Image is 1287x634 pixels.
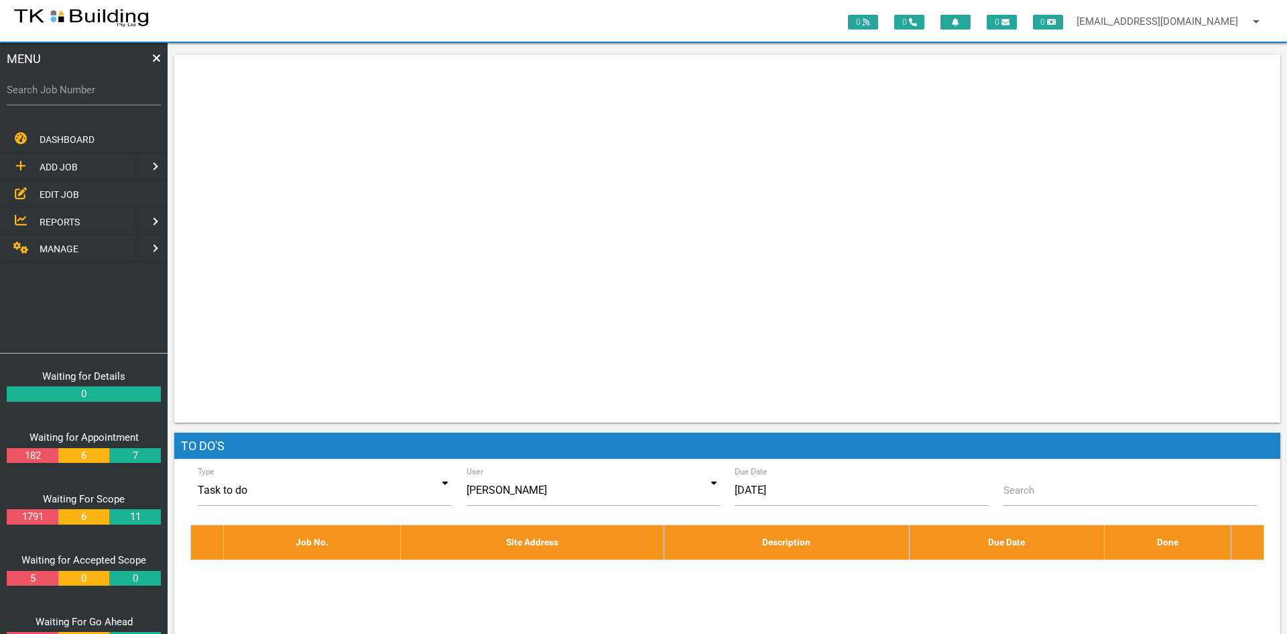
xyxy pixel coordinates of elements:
span: MANAGE [40,244,78,254]
span: EDIT JOB [40,189,79,199]
th: Due Date [909,525,1104,560]
label: User [467,466,483,478]
span: MENU [7,50,41,68]
a: 0 [58,571,109,586]
a: Waiting For Scope [43,493,125,505]
a: 0 [7,386,161,402]
th: Done [1104,525,1231,560]
a: Waiting for Appointment [29,431,139,443]
a: 5 [7,571,58,586]
span: 0 [848,15,878,30]
a: 1791 [7,509,58,525]
th: Site Address [401,525,664,560]
a: 6 [58,448,109,464]
a: Waiting for Accepted Scope [21,554,146,566]
span: REPORTS [40,216,80,227]
span: ADD JOB [40,162,78,172]
label: Type [198,466,214,478]
a: 11 [109,509,160,525]
img: s3file [13,7,149,28]
a: 182 [7,448,58,464]
span: DASHBOARD [40,134,95,145]
a: 6 [58,509,109,525]
a: 0 [109,571,160,586]
span: 0 [894,15,924,30]
label: Due Date [735,466,768,478]
a: Waiting For Go Ahead [36,616,133,628]
span: 0 [1033,15,1063,30]
h1: To Do's [174,433,1280,460]
span: 0 [987,15,1017,30]
label: Search [1003,483,1034,498]
th: Description [664,525,909,560]
th: Job No. [223,525,401,560]
a: 7 [109,448,160,464]
a: Waiting for Details [42,370,125,382]
label: Search Job Number [7,83,161,98]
